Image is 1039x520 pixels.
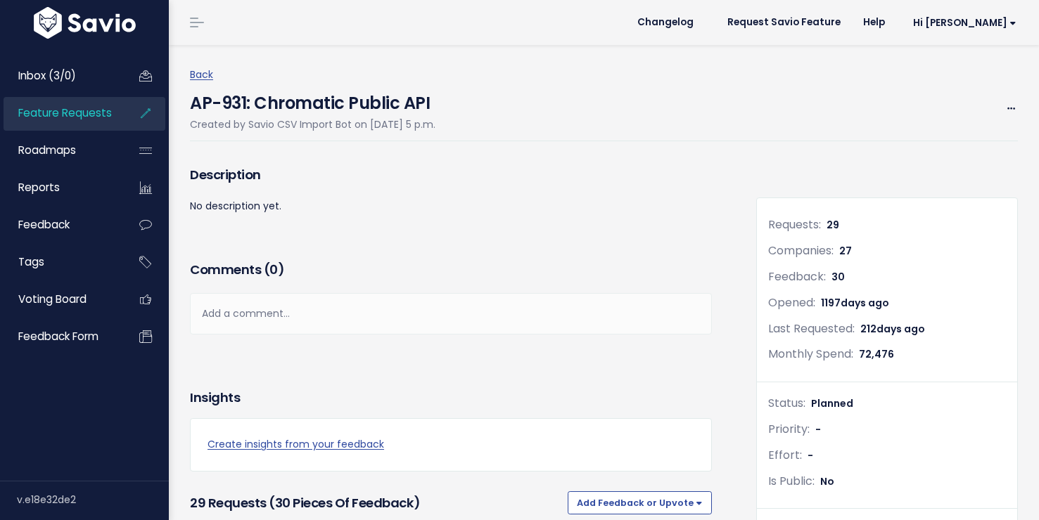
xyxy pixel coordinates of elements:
a: Roadmaps [4,134,117,167]
span: Opened: [768,294,815,311]
h4: AP-931: Chromatic Public API [190,84,435,116]
span: 30 [831,270,845,284]
a: Back [190,67,213,82]
a: Request Savio Feature [716,12,852,33]
span: Requests: [768,216,821,233]
a: Reports [4,171,117,204]
a: Help [852,12,896,33]
span: Effort: [768,447,802,463]
span: Last Requested: [768,320,855,337]
span: 72,476 [859,347,894,361]
div: v.e18e32de2 [17,481,169,518]
a: Feedback [4,209,117,241]
span: No [820,474,834,488]
span: Tags [18,254,44,269]
span: - [808,448,813,462]
span: days ago [877,322,925,336]
span: Reports [18,180,60,195]
a: Feedback form [4,320,117,353]
span: Voting Board [18,292,87,306]
span: Feedback [18,217,70,232]
h3: Insights [190,388,240,408]
span: 29 [827,218,839,232]
span: Priority: [768,421,810,437]
a: Feature Requests [4,97,117,129]
a: Voting Board [4,283,117,316]
span: Inbox (3/0) [18,68,76,83]
span: - [815,422,821,436]
img: logo-white.9d6f32f41409.svg [30,7,139,39]
span: 212 [860,322,925,336]
span: 0 [269,261,278,278]
span: Is Public: [768,473,815,489]
h3: Comments ( ) [190,260,712,280]
span: Changelog [637,18,694,27]
span: Feedback form [18,329,98,344]
span: Feature Requests [18,105,112,120]
h3: 29 Requests (30 pieces of Feedback) [190,493,562,513]
h3: Description [190,165,712,185]
span: Feedback: [768,268,826,285]
span: Roadmaps [18,143,76,157]
p: No description yet. [190,197,712,215]
a: Create insights from your feedback [208,436,694,453]
a: Tags [4,246,117,278]
span: Monthly Spend: [768,346,853,362]
a: Inbox (3/0) [4,60,117,92]
span: Created by Savio CSV Import Bot on [DATE] 5 p.m. [190,117,435,131]
button: Add Feedback or Upvote [568,491,712,514]
span: 27 [839,244,852,258]
div: Add a comment... [190,293,712,334]
a: Hi [PERSON_NAME] [896,12,1028,34]
span: Hi [PERSON_NAME] [913,18,1016,28]
span: 1197 [821,296,889,310]
span: Status: [768,395,805,411]
span: Planned [811,396,853,410]
span: days ago [841,296,889,310]
span: Companies: [768,242,834,259]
